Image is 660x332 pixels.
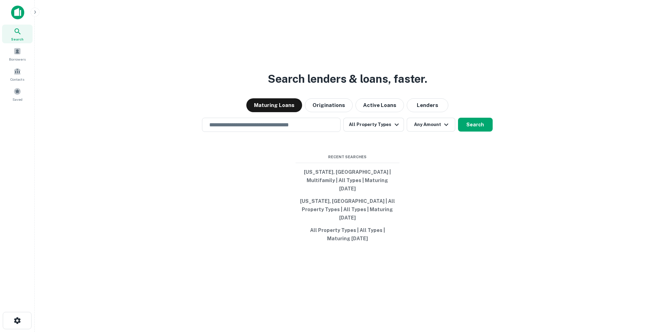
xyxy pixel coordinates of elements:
[296,154,399,160] span: Recent Searches
[268,71,427,87] h3: Search lenders & loans, faster.
[458,118,493,132] button: Search
[9,56,26,62] span: Borrowers
[296,166,399,195] button: [US_STATE], [GEOGRAPHIC_DATA] | Multifamily | All Types | Maturing [DATE]
[11,6,24,19] img: capitalize-icon.png
[12,97,23,102] span: Saved
[355,98,404,112] button: Active Loans
[2,65,33,83] a: Contacts
[407,118,455,132] button: Any Amount
[296,224,399,245] button: All Property Types | All Types | Maturing [DATE]
[343,118,404,132] button: All Property Types
[2,85,33,104] a: Saved
[305,98,353,112] button: Originations
[296,195,399,224] button: [US_STATE], [GEOGRAPHIC_DATA] | All Property Types | All Types | Maturing [DATE]
[10,77,24,82] span: Contacts
[2,25,33,43] a: Search
[625,277,660,310] iframe: Chat Widget
[2,45,33,63] a: Borrowers
[11,36,24,42] span: Search
[246,98,302,112] button: Maturing Loans
[407,98,448,112] button: Lenders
